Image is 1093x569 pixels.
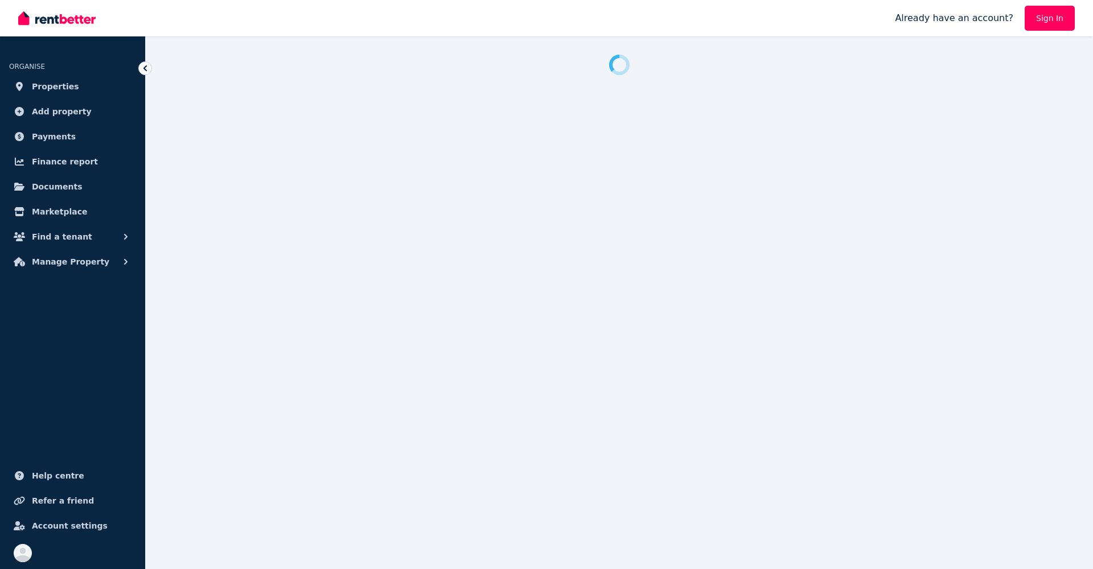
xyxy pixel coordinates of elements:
a: Payments [9,125,136,148]
span: Already have an account? [895,11,1013,25]
span: Refer a friend [32,494,94,508]
button: Find a tenant [9,225,136,248]
a: Properties [9,75,136,98]
span: Marketplace [32,205,87,218]
a: Marketplace [9,200,136,223]
span: Account settings [32,519,108,533]
span: Help centre [32,469,84,483]
span: Payments [32,130,76,143]
img: RentBetter [18,10,96,27]
a: Refer a friend [9,489,136,512]
span: ORGANISE [9,63,45,71]
span: Documents [32,180,83,193]
a: Sign In [1025,6,1075,31]
a: Add property [9,100,136,123]
span: Find a tenant [32,230,92,244]
a: Help centre [9,464,136,487]
span: Manage Property [32,255,109,269]
a: Documents [9,175,136,198]
span: Finance report [32,155,98,168]
a: Account settings [9,514,136,537]
a: Finance report [9,150,136,173]
span: Properties [32,80,79,93]
span: Add property [32,105,92,118]
button: Manage Property [9,250,136,273]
